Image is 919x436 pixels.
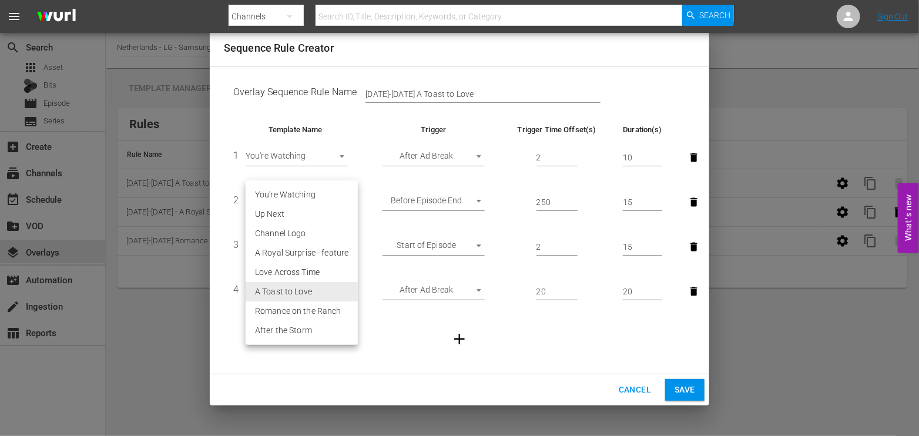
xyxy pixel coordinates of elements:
[246,243,358,263] li: A Royal Surprise - feature
[246,321,358,340] li: After the Storm
[7,9,21,24] span: menu
[246,263,358,282] li: Love Across Time
[246,224,358,243] li: Channel Logo
[700,5,731,26] span: Search
[246,282,358,301] li: A Toast to Love
[246,204,358,224] li: Up Next
[877,12,908,21] a: Sign Out
[246,301,358,321] li: Romance on the Ranch
[898,183,919,253] button: Open Feedback Widget
[28,3,85,31] img: ans4CAIJ8jUAAAAAAAAAAAAAAAAAAAAAAAAgQb4GAAAAAAAAAAAAAAAAAAAAAAAAJMjXAAAAAAAAAAAAAAAAAAAAAAAAgAT5G...
[246,185,358,204] li: You're Watching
